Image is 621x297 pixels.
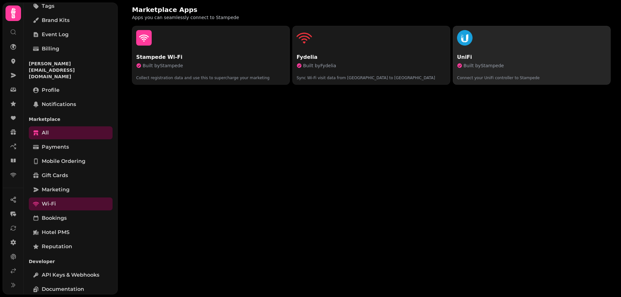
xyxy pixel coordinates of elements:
[457,53,606,61] p: UniFi
[29,42,113,55] a: Billing
[29,197,113,210] a: Wi-Fi
[42,271,99,279] span: API keys & webhooks
[29,256,113,267] p: Developer
[29,283,113,296] a: Documentation
[29,113,113,125] p: Marketplace
[132,14,298,21] p: Apps you can seamlessly connect to Stampede
[29,183,113,196] a: Marketing
[42,243,72,250] span: Reputation
[297,30,312,46] img: Fydelia favicon
[132,26,290,85] button: Stampede Wi-FiBuilt byStampedeCollect registration data and use this to supercharge your marketing
[29,240,113,253] a: Reputation
[132,5,256,14] h2: Marketplace Apps
[29,226,113,239] a: Hotel PMS
[457,30,473,46] img: UniFi favicon
[29,98,113,111] a: Notifications
[29,126,113,139] a: All
[29,155,113,168] a: Mobile ordering
[29,169,113,182] a: Gift cards
[29,14,113,27] a: Brand Kits
[42,45,59,53] span: Billing
[29,28,113,41] a: Event log
[453,26,611,85] button: UniFi faviconUniFiBuilt byStampedeConnect your UniFi controller to Stampede
[42,31,69,38] span: Event log
[42,285,84,293] span: Documentation
[42,172,68,179] span: Gift cards
[29,58,113,82] p: [PERSON_NAME][EMAIL_ADDRESS][DOMAIN_NAME]
[42,143,69,151] span: Payments
[42,228,70,236] span: Hotel PMS
[42,129,49,137] span: All
[297,70,446,80] p: Sync Wi-Fi visit data from [GEOGRAPHIC_DATA] to [GEOGRAPHIC_DATA]
[29,84,113,97] a: Profile
[143,62,183,69] span: Built by Stampede
[42,186,70,194] span: Marketing
[136,53,286,61] p: Stampede Wi-Fi
[42,2,54,10] span: Tags
[42,214,67,222] span: Bookings
[292,26,450,85] button: Fydelia faviconFydeliaBuilt byFydeliaSync Wi-Fi visit data from [GEOGRAPHIC_DATA] to [GEOGRAPHIC_...
[42,16,70,24] span: Brand Kits
[29,212,113,225] a: Bookings
[463,62,504,69] span: Built by Stampede
[42,101,76,108] span: Notifications
[297,53,446,61] p: Fydelia
[136,70,286,80] p: Collect registration data and use this to supercharge your marketing
[42,157,85,165] span: Mobile ordering
[29,141,113,154] a: Payments
[303,62,336,69] span: Built by Fydelia
[42,200,56,208] span: Wi-Fi
[42,86,60,94] span: Profile
[29,269,113,281] a: API keys & webhooks
[457,70,606,80] p: Connect your UniFi controller to Stampede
